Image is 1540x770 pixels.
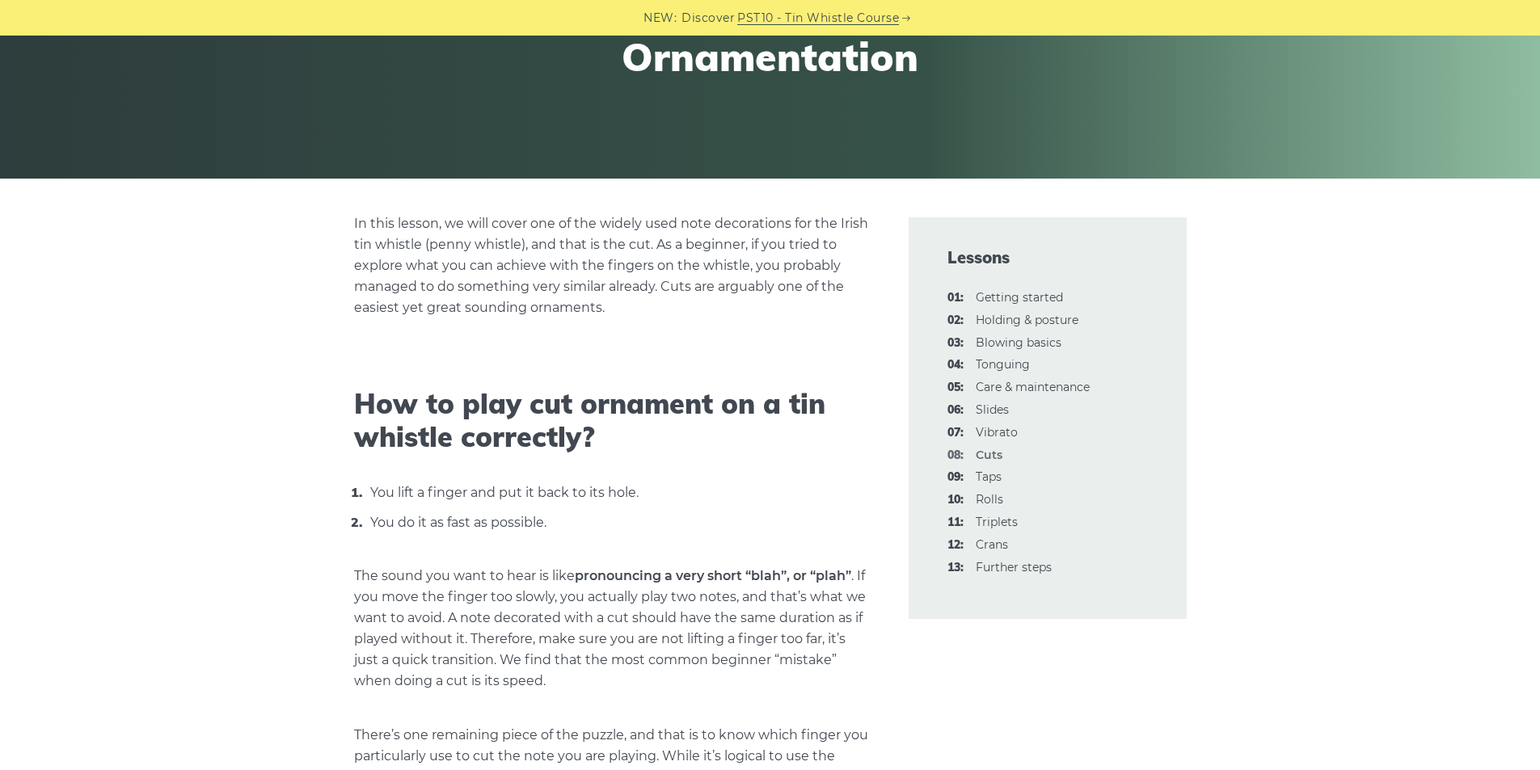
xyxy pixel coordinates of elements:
p: The sound you want to hear is like . If you move the finger too slowly, you actually play two not... [354,566,870,692]
span: 06: [947,401,964,420]
span: 05: [947,378,964,398]
span: 01: [947,288,964,308]
a: 02:Holding & posture [976,313,1078,327]
a: 01:Getting started [976,290,1063,305]
a: 07:Vibrato [976,425,1018,440]
a: 13:Further steps [976,560,1052,574]
span: 11: [947,513,964,532]
a: 06:Slides [976,402,1009,417]
span: 13: [947,558,964,578]
span: 09: [947,468,964,487]
a: PST10 - Tin Whistle Course [737,9,899,27]
strong: pronouncing a very short “blah”, or “plah” [575,568,851,583]
span: 10: [947,490,964,510]
a: 04:Tonguing [976,357,1030,372]
h2: How to play cut ornament on a tin whistle correctly? [354,388,870,454]
a: 03:Blowing basics [976,335,1061,350]
a: 12:Crans [976,537,1008,552]
span: 03: [947,334,964,353]
li: You do it as fast as possible. [366,511,870,533]
a: 10:Rolls [976,492,1003,507]
span: Lessons [947,246,1148,269]
span: Discover [681,9,735,27]
a: 09:Taps [976,469,1002,484]
a: 05:Care & maintenance [976,380,1090,394]
span: 08: [947,446,964,465]
span: NEW: [643,9,677,27]
p: In this lesson, we will cover one of the widely used note decorations for the Irish tin whistle (... [354,213,870,318]
strong: Cuts [976,448,1002,462]
span: 02: [947,311,964,330]
span: 07: [947,423,964,443]
span: 04: [947,356,964,375]
span: 12: [947,536,964,555]
a: 11:Triplets [976,515,1018,529]
li: You lift a finger and put it back to its hole. [366,482,870,503]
